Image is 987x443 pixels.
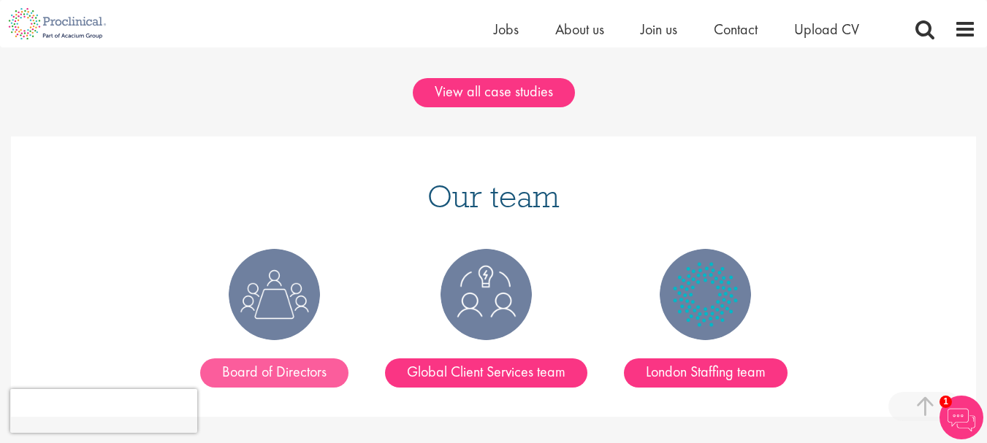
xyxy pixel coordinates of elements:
[794,20,859,39] a: Upload CV
[555,20,604,39] a: About us
[441,249,532,340] img: Client Services
[940,396,983,439] img: Chatbot
[494,20,519,39] a: Jobs
[385,358,587,388] a: Global Client Services team
[229,249,320,340] img: Board of Directors
[660,249,751,340] img: London Staffing team
[11,180,976,212] h1: Our team
[413,78,575,107] a: View all case studies
[641,20,677,39] a: Join us
[10,389,197,433] iframe: reCAPTCHA
[200,358,348,388] a: Board of Directors
[624,358,788,388] a: London Staffing team
[940,396,952,408] span: 1
[714,20,758,39] a: Contact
